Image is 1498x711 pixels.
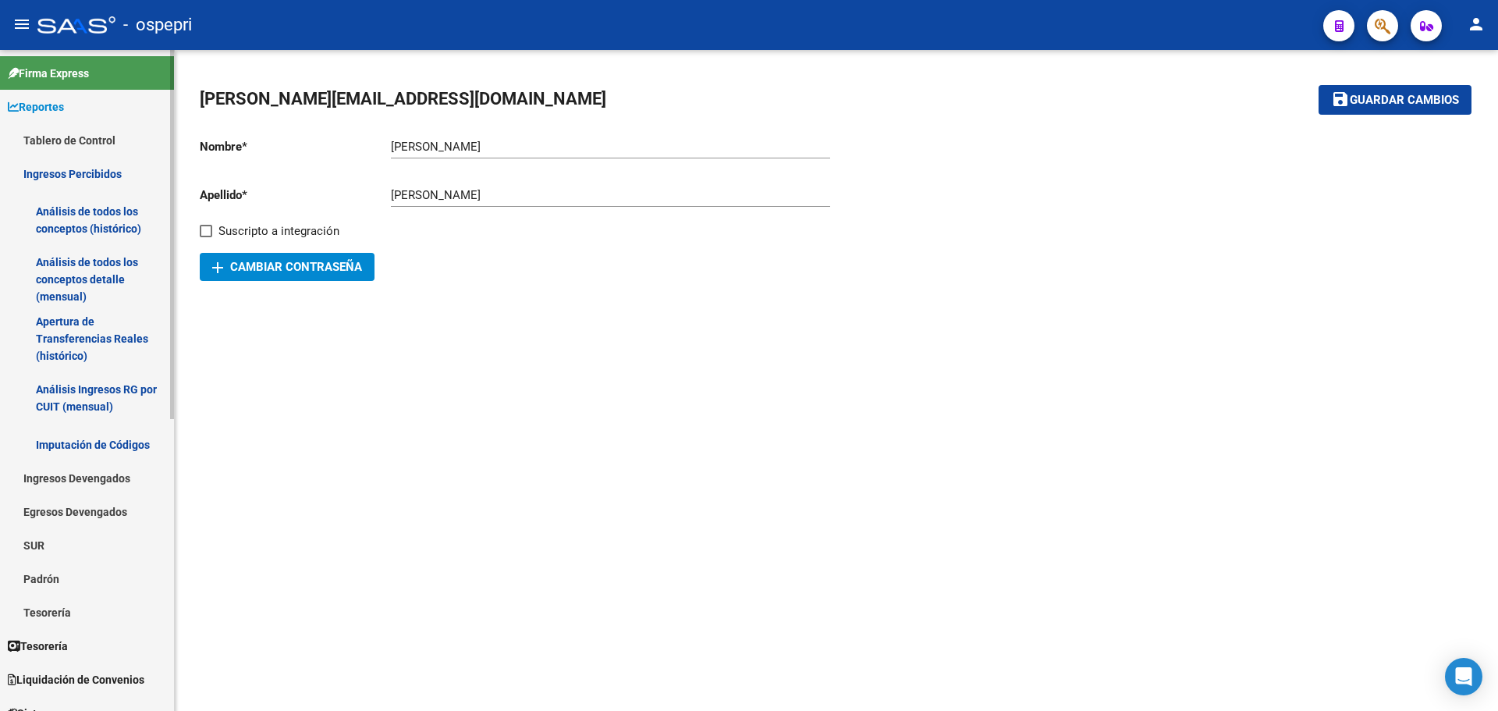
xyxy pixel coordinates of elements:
span: Firma Express [8,65,89,82]
mat-icon: add [208,258,227,277]
button: Cambiar Contraseña [200,253,374,281]
span: Suscripto a integración [218,222,339,240]
span: Liquidación de Convenios [8,671,144,688]
span: Reportes [8,98,64,116]
span: [PERSON_NAME][EMAIL_ADDRESS][DOMAIN_NAME] [200,89,606,108]
span: Cambiar Contraseña [212,260,362,274]
mat-icon: menu [12,15,31,34]
span: - ospepri [123,8,192,42]
p: Apellido [200,187,391,204]
p: Nombre [200,138,391,155]
span: Tesorería [8,638,68,655]
mat-icon: save [1331,90,1350,108]
mat-icon: person [1467,15,1486,34]
div: Open Intercom Messenger [1445,658,1482,695]
button: Guardar cambios [1319,85,1471,114]
span: Guardar cambios [1350,94,1459,108]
